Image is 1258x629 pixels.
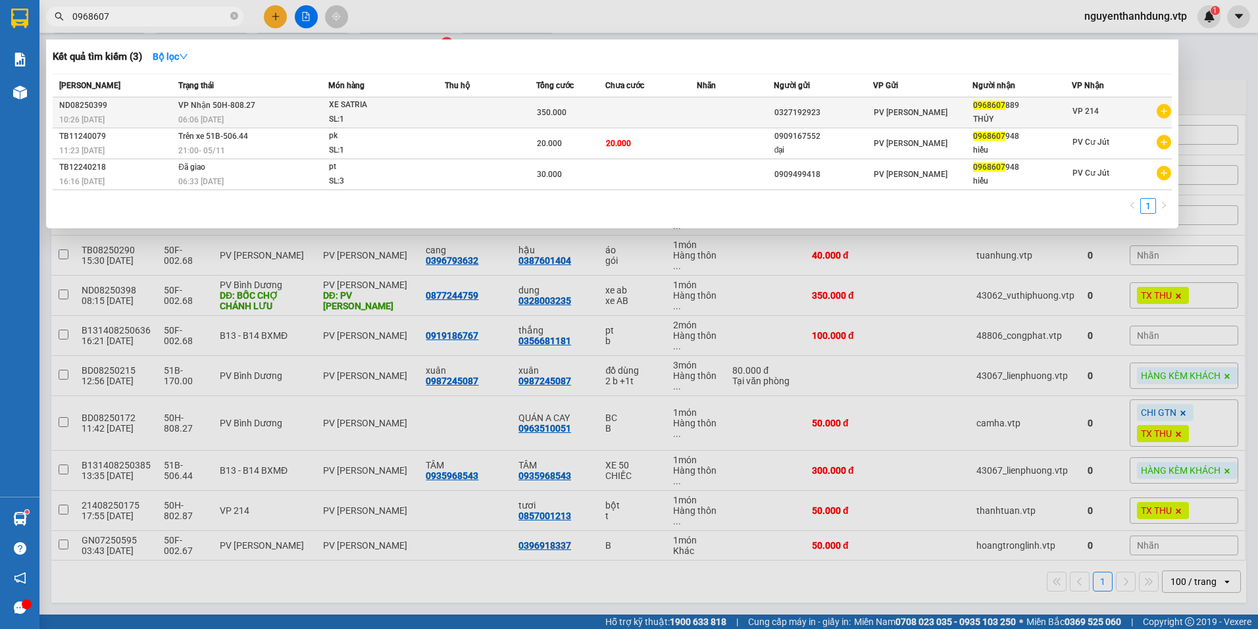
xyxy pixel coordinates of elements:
span: Tổng cước [536,81,574,90]
div: XE SATRIA [329,98,428,113]
span: 16:16 [DATE] [59,177,105,186]
span: 21:00 - 05/11 [178,146,225,155]
div: SL: 3 [329,174,428,189]
span: left [1128,201,1136,209]
h3: Kết quả tìm kiếm ( 3 ) [53,50,142,64]
div: 948 [973,161,1071,174]
span: 0968607 [973,101,1005,110]
img: warehouse-icon [13,512,27,526]
span: 30.000 [537,170,562,179]
span: VP Nhận 50H-808.27 [178,101,255,110]
div: TB11240079 [59,130,174,143]
span: message [14,601,26,614]
span: 11:23 [DATE] [59,146,105,155]
span: Chưa cước [605,81,644,90]
div: TB12240218 [59,161,174,174]
span: down [179,52,188,61]
span: Trên xe 51B-506.44 [178,132,248,141]
span: Người gửi [774,81,810,90]
div: đại [774,143,872,157]
div: hiếu [973,174,1071,188]
span: Đã giao [178,163,205,172]
div: THỦY [973,113,1071,126]
span: PV Cư Jút [1072,138,1109,147]
li: Next Page [1156,198,1172,214]
div: pk [329,129,428,143]
li: 1 [1140,198,1156,214]
input: Tìm tên, số ĐT hoặc mã đơn [72,9,228,24]
span: PV [PERSON_NAME] [874,108,947,117]
li: Previous Page [1124,198,1140,214]
div: hiếu [973,143,1071,157]
sup: 1 [25,510,29,514]
span: 06:33 [DATE] [178,177,224,186]
span: 10:26 [DATE] [59,115,105,124]
button: Bộ lọcdown [142,46,199,67]
span: plus-circle [1157,166,1171,180]
img: logo-vxr [11,9,28,28]
span: close-circle [230,11,238,23]
div: ND08250399 [59,99,174,113]
span: PV Cư Jút [1072,168,1109,178]
span: 0968607 [973,163,1005,172]
span: 20.000 [537,139,562,148]
span: right [1160,201,1168,209]
span: VP Nhận [1072,81,1104,90]
button: left [1124,198,1140,214]
div: 0327192923 [774,106,872,120]
span: question-circle [14,542,26,555]
div: pt [329,160,428,174]
div: 948 [973,130,1071,143]
span: 06:06 [DATE] [178,115,224,124]
span: plus-circle [1157,104,1171,118]
span: [PERSON_NAME] [59,81,120,90]
img: warehouse-icon [13,86,27,99]
div: 0909499418 [774,168,872,182]
div: SL: 1 [329,143,428,158]
span: Nhãn [697,81,716,90]
span: notification [14,572,26,584]
span: search [55,12,64,21]
span: Thu hộ [445,81,470,90]
span: 350.000 [537,108,566,117]
img: solution-icon [13,53,27,66]
div: SL: 1 [329,113,428,127]
a: 1 [1141,199,1155,213]
span: Món hàng [328,81,365,90]
span: PV [PERSON_NAME] [874,139,947,148]
strong: Bộ lọc [153,51,188,62]
span: PV [PERSON_NAME] [874,170,947,179]
button: right [1156,198,1172,214]
span: close-circle [230,12,238,20]
span: Trạng thái [178,81,214,90]
span: Người nhận [972,81,1015,90]
span: VP 214 [1072,107,1099,116]
span: plus-circle [1157,135,1171,149]
span: VP Gửi [873,81,898,90]
div: 0909167552 [774,130,872,143]
div: 889 [973,99,1071,113]
span: 0968607 [973,132,1005,141]
span: 20.000 [606,139,631,148]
